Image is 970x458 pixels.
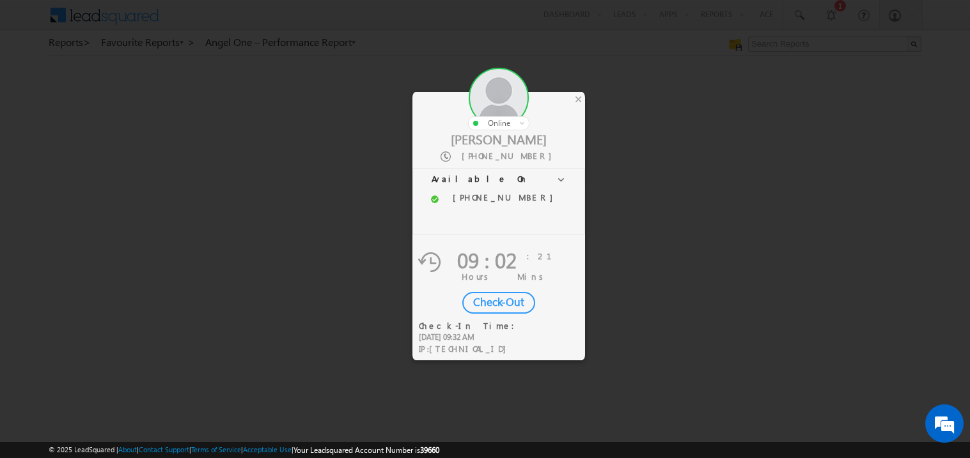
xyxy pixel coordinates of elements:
[527,250,567,261] span: :21
[420,445,439,455] span: 39660
[517,271,548,282] span: Mins
[17,118,233,349] textarea: Type your message and hit 'Enter'
[462,292,535,314] div: Check-Out
[22,67,54,84] img: d_60004797649_company_0_60004797649
[412,168,585,191] h3: Available On
[419,332,522,343] div: [DATE] 09:32 AM
[572,92,585,106] div: ×
[139,445,189,454] a: Contact Support
[118,445,137,454] a: About
[488,118,510,128] span: online
[462,150,558,161] span: [PHONE_NUMBER]
[412,130,585,147] div: [PERSON_NAME]
[419,343,522,355] div: IP :
[49,444,439,456] span: © 2025 LeadSquared | | | | |
[450,192,561,203] div: [PHONE_NUMBER]
[210,6,240,37] div: Minimize live chat window
[429,343,513,354] span: [TECHNICAL_ID]
[243,445,292,454] a: Acceptable Use
[419,320,522,332] div: Check-In Time:
[457,245,517,274] span: 09 : 02
[293,445,439,455] span: Your Leadsquared Account Number is
[66,67,215,84] div: Chat with us now
[462,271,493,282] span: Hours
[174,359,232,376] em: Start Chat
[191,445,241,454] a: Terms of Service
